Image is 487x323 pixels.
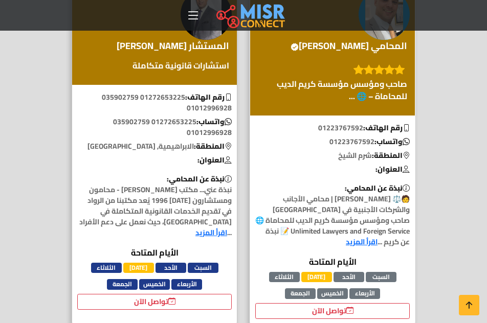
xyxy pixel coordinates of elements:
p: 01223767592 [250,123,415,133]
b: العنوان: [197,153,232,167]
span: الجمعة [107,279,138,289]
h4: المستشار [PERSON_NAME] [117,40,229,52]
span: [DATE] [301,272,332,282]
div: الأيام المتاحة [77,246,232,310]
span: الثلاثاء [269,272,300,282]
b: المنطقة: [194,140,232,153]
span: [DATE] [123,263,154,273]
p: 01272653225 035902759 01012996928 [72,92,237,113]
span: السبت [366,272,396,282]
a: استشارات قانونية متكاملة [117,59,232,72]
span: الجمعة [285,288,316,298]
img: main.misr_connect [216,3,285,28]
p: شرم الشيخ [250,150,415,161]
a: اقرأ المزيد [346,235,378,248]
a: صاحب ومؤسس مؤسسة كريم الديب للمحاماة – 🌐 ... [255,78,410,102]
div: الأيام المتاحة [255,256,410,319]
p: الابراهيمية, [GEOGRAPHIC_DATA] [72,141,237,152]
b: رقم الهاتف: [363,121,410,134]
h4: المحامي [PERSON_NAME] [291,40,407,52]
p: 🧑⚖️ [PERSON_NAME] | محامي الأجانب والشركات الأجنبية في [GEOGRAPHIC_DATA] صاحب ومؤسس مؤسسة كريم ال... [250,183,415,247]
b: واتساب: [374,135,410,148]
p: 01223767592 [250,136,415,147]
p: 01272653225 035902759 01012996928 [72,117,237,138]
b: واتساب: [196,115,232,128]
span: الثلاثاء [91,263,122,273]
b: العنوان: [375,163,410,176]
a: تواصل الآن [77,294,232,310]
a: اقرأ المزيد [195,226,227,239]
b: رقم الهاتف: [185,90,232,104]
p: نبذة عني... مكتب [PERSON_NAME] - محامون ومستشارون [DATE] 1996 يُعد مكتبنا من الرواد في تقديم الخد... [72,174,237,238]
svg: Verified account [291,43,299,51]
span: الأربعاء [349,288,380,298]
span: الأحد [156,263,186,273]
span: الأربعاء [171,279,202,289]
span: السبت [188,263,218,273]
span: الخميس [139,279,170,289]
a: المستشار [PERSON_NAME] [117,38,232,54]
span: الخميس [317,288,348,298]
b: المنطقة: [372,149,410,162]
span: الأحد [334,272,364,282]
b: نبذة عن المحامي: [345,181,410,195]
b: نبذة عن المحامي: [167,172,232,186]
a: تواصل الآن [255,303,410,319]
a: المحامي [PERSON_NAME] [291,38,410,54]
